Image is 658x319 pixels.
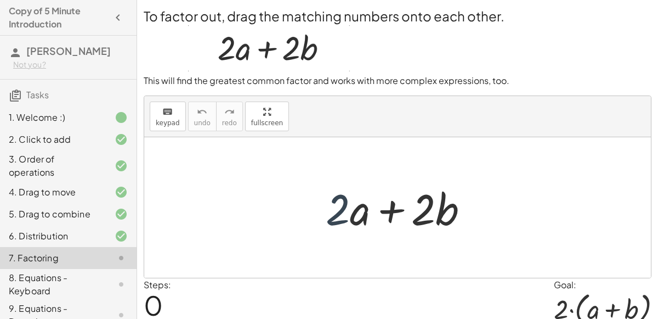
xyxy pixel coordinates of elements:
[162,105,173,119] i: keyboard
[144,75,651,87] p: This will find the greatest common factor and works with more complex expressions, too.
[26,89,49,100] span: Tasks
[245,102,289,131] button: fullscreen
[216,102,243,131] button: redoredo
[9,111,97,124] div: 1. Welcome :)
[144,7,651,25] h2: To factor out, drag the matching numbers onto each other.
[251,119,283,127] span: fullscreen
[188,102,217,131] button: undoundo
[115,186,128,199] i: Task finished and correct.
[222,119,237,127] span: redo
[9,251,97,265] div: 7. Factoring
[9,230,97,243] div: 6. Distribution
[9,271,97,298] div: 8. Equations - Keyboard
[9,4,108,31] h4: Copy of 5 Minute Introduction
[115,159,128,172] i: Task finished and correct.
[188,25,350,71] img: 3377f121076139ece68a6080b70b10c2af52822142e68bb6169fbb7008498492.gif
[9,153,97,179] div: 3. Order of operations
[13,59,128,70] div: Not you?
[9,133,97,146] div: 2. Click to add
[115,251,128,265] i: Task not started.
[115,133,128,146] i: Task finished and correct.
[9,208,97,221] div: 5. Drag to combine
[115,111,128,124] i: Task finished.
[115,278,128,291] i: Task not started.
[554,278,651,292] div: Goal:
[194,119,211,127] span: undo
[156,119,180,127] span: keypad
[26,44,111,57] span: [PERSON_NAME]
[115,230,128,243] i: Task finished and correct.
[115,208,128,221] i: Task finished and correct.
[224,105,235,119] i: redo
[9,186,97,199] div: 4. Drag to move
[144,279,171,290] label: Steps:
[150,102,186,131] button: keyboardkeypad
[197,105,207,119] i: undo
